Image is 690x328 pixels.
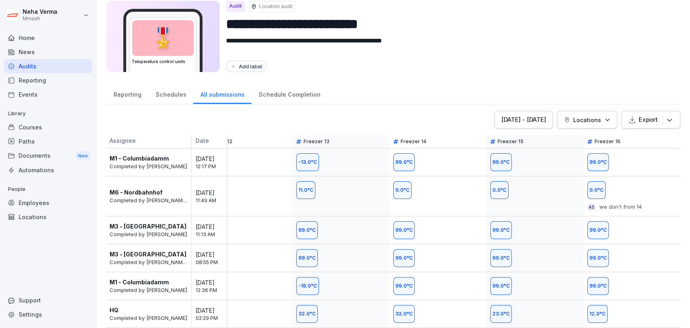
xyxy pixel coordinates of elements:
div: Audit [226,1,245,12]
p: Freezer 14 [401,138,426,145]
a: Reporting [106,83,148,104]
div: 32.0 °C [296,305,318,323]
p: [DATE] [196,250,232,259]
div: -18.0 °C [296,277,319,295]
div: 99.0 °C [490,277,512,295]
a: Paths [4,134,92,148]
p: Completed by [PERSON_NAME] [110,286,187,294]
a: Settings [4,307,92,322]
p: 11:49 AM [196,197,232,204]
a: Employees [4,196,92,210]
p: [DATE] [196,154,232,163]
p: Location audit [259,3,293,10]
p: M3 - [GEOGRAPHIC_DATA] [110,222,186,231]
button: Locations [557,111,617,129]
div: New [76,151,90,161]
p: Assignee [106,136,187,148]
p: 08:55 PM [196,259,232,266]
div: Add label [230,63,262,70]
div: 0.0 °C [393,181,411,199]
p: Completed by [PERSON_NAME] [PERSON_NAME] [110,197,187,205]
div: 99.0 °C [587,249,609,267]
a: Events [4,87,92,102]
div: -13.0 °C [296,153,319,171]
p: Completed by [PERSON_NAME] [110,231,187,239]
div: 99.0 °C [490,249,512,267]
div: [DATE] - [DATE] [501,115,546,124]
a: Audits [4,59,92,73]
div: 🎖️ [132,20,194,56]
p: Mmaah [23,16,57,21]
div: AS [587,203,595,211]
p: [DATE] [196,188,232,197]
button: [DATE] - [DATE] [494,111,553,129]
p: Completed by [PERSON_NAME] [110,163,187,171]
p: Freezer 13 [304,138,329,145]
div: 99.0 °C [490,221,512,239]
p: Locations [573,116,601,124]
div: 99.0 °C [296,249,318,267]
p: Completed by [PERSON_NAME] [110,314,187,322]
p: Completed by [PERSON_NAME] [PERSON_NAME] [PERSON_NAME] [110,258,187,267]
div: 99.0 °C [296,221,318,239]
p: we don't from 14 [599,203,642,211]
div: 12.0 °C [587,305,608,323]
p: 12:17 PM [196,163,232,170]
div: Support [4,293,92,307]
a: Locations [4,210,92,224]
button: Add label [226,61,266,72]
p: Date [196,136,232,148]
p: M6 - Nordbahnhof [110,188,162,197]
div: 99.0 °C [393,221,415,239]
div: 99.0 °C [393,277,415,295]
p: [DATE] [196,278,232,287]
div: 0.0 °C [490,181,509,199]
p: [DATE] [196,222,232,231]
p: [DATE] [196,306,232,315]
p: M3 - [GEOGRAPHIC_DATA] [110,250,186,258]
a: Home [4,31,92,45]
p: Neha Verma [23,8,57,15]
div: 32.0 °C [393,305,415,323]
a: Schedules [148,83,193,104]
div: 11.0 °C [296,181,315,199]
div: 99.0 °C [587,221,609,239]
a: Schedule Completion [251,83,327,104]
a: All submissions [193,83,251,104]
p: Export [639,115,658,124]
p: Freezer 15 [498,138,523,145]
a: Automations [4,163,92,177]
a: News [4,45,92,59]
p: HQ [110,306,118,314]
p: 02:29 PM [196,315,232,322]
a: DocumentsNew [4,148,92,163]
p: Freezer 16 [595,138,620,145]
p: 11:13 AM [196,231,232,238]
div: 99.0 °C [490,153,512,171]
a: Reporting [4,73,92,87]
div: Documents [4,148,92,163]
div: 99.0 °C [393,153,415,171]
h3: Temperature control units [132,59,194,65]
div: 99.0 °C [393,249,415,267]
p: 12:36 PM [196,287,232,294]
div: 23.0 °C [490,305,512,323]
div: 99.0 °C [587,277,609,295]
button: Export [621,111,680,129]
a: Courses [4,120,92,134]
